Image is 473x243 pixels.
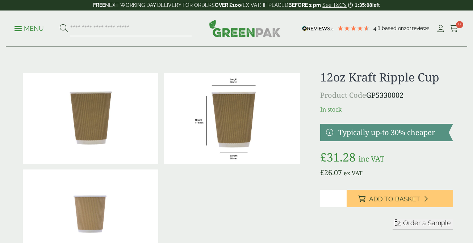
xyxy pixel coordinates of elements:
a: 0 [449,23,459,34]
a: See T&C's [322,2,347,8]
img: REVIEWS.io [302,26,334,31]
p: GP5330002 [320,90,453,101]
img: GreenPak Supplies [209,20,281,37]
span: £ [320,168,324,177]
i: My Account [436,25,445,32]
h1: 12oz Kraft Ripple Cup [320,70,453,84]
strong: FREE [93,2,105,8]
span: Based on [382,25,404,31]
img: 12oz Kraft Ripple Cup 0 [23,73,158,164]
span: 201 [404,25,412,31]
img: RippleCup_12oz [164,73,300,164]
p: In stock [320,105,453,114]
button: Add to Basket [347,190,453,207]
span: 0 [456,21,463,28]
span: left [372,2,380,8]
span: 4.8 [373,25,382,31]
span: 1:35:08 [355,2,372,8]
span: reviews [412,25,430,31]
bdi: 31.28 [320,149,356,165]
strong: BEFORE 2 pm [288,2,321,8]
div: 4.79 Stars [337,25,370,32]
p: Menu [14,24,44,33]
bdi: 26.07 [320,168,342,177]
i: Cart [449,25,459,32]
button: Order a Sample [393,219,453,230]
strong: OVER £100 [215,2,241,8]
span: inc VAT [359,154,384,164]
span: Order a Sample [403,219,451,227]
a: Menu [14,24,44,32]
span: £ [320,149,327,165]
span: ex VAT [344,169,363,177]
span: Add to Basket [369,195,420,203]
span: Product Code [320,90,366,100]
